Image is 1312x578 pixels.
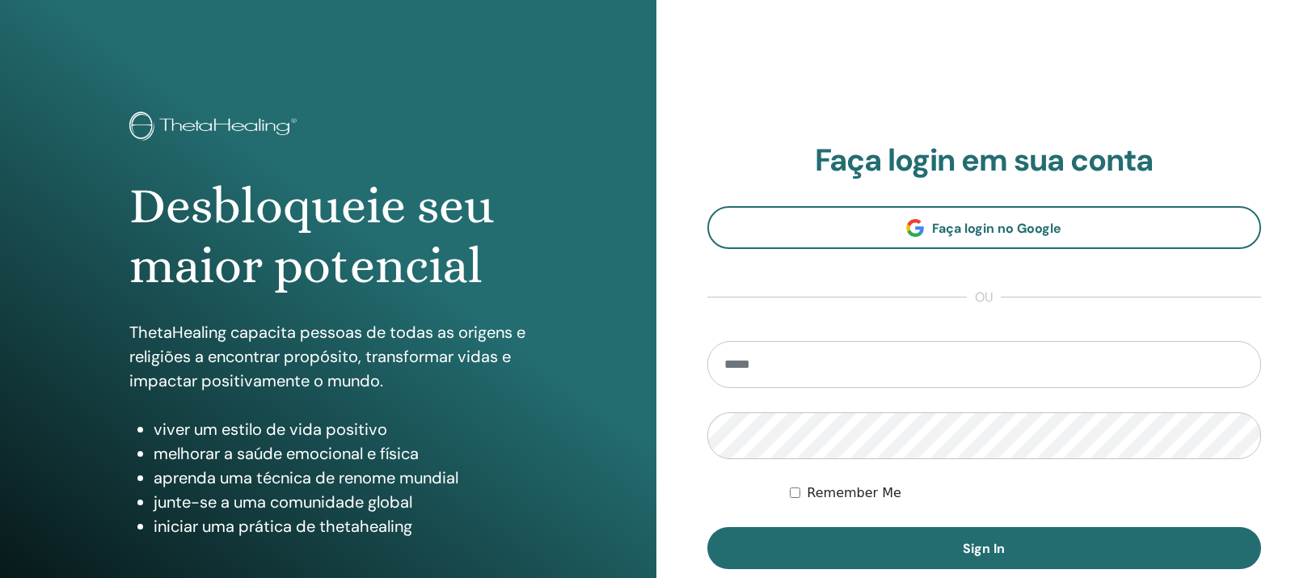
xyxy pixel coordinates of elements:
[707,527,1262,569] button: Sign In
[154,490,526,514] li: junte-se a uma comunidade global
[790,483,1261,503] div: Keep me authenticated indefinitely or until I manually logout
[707,206,1262,249] a: Faça login no Google
[129,176,526,297] h1: Desbloqueie seu maior potencial
[154,417,526,441] li: viver um estilo de vida positivo
[963,540,1005,557] span: Sign In
[154,514,526,538] li: iniciar uma prática de thetahealing
[967,288,1001,307] span: ou
[129,320,526,393] p: ThetaHealing capacita pessoas de todas as origens e religiões a encontrar propósito, transformar ...
[154,441,526,466] li: melhorar a saúde emocional e física
[154,466,526,490] li: aprenda uma técnica de renome mundial
[707,142,1262,179] h2: Faça login em sua conta
[807,483,901,503] label: Remember Me
[932,220,1061,237] span: Faça login no Google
